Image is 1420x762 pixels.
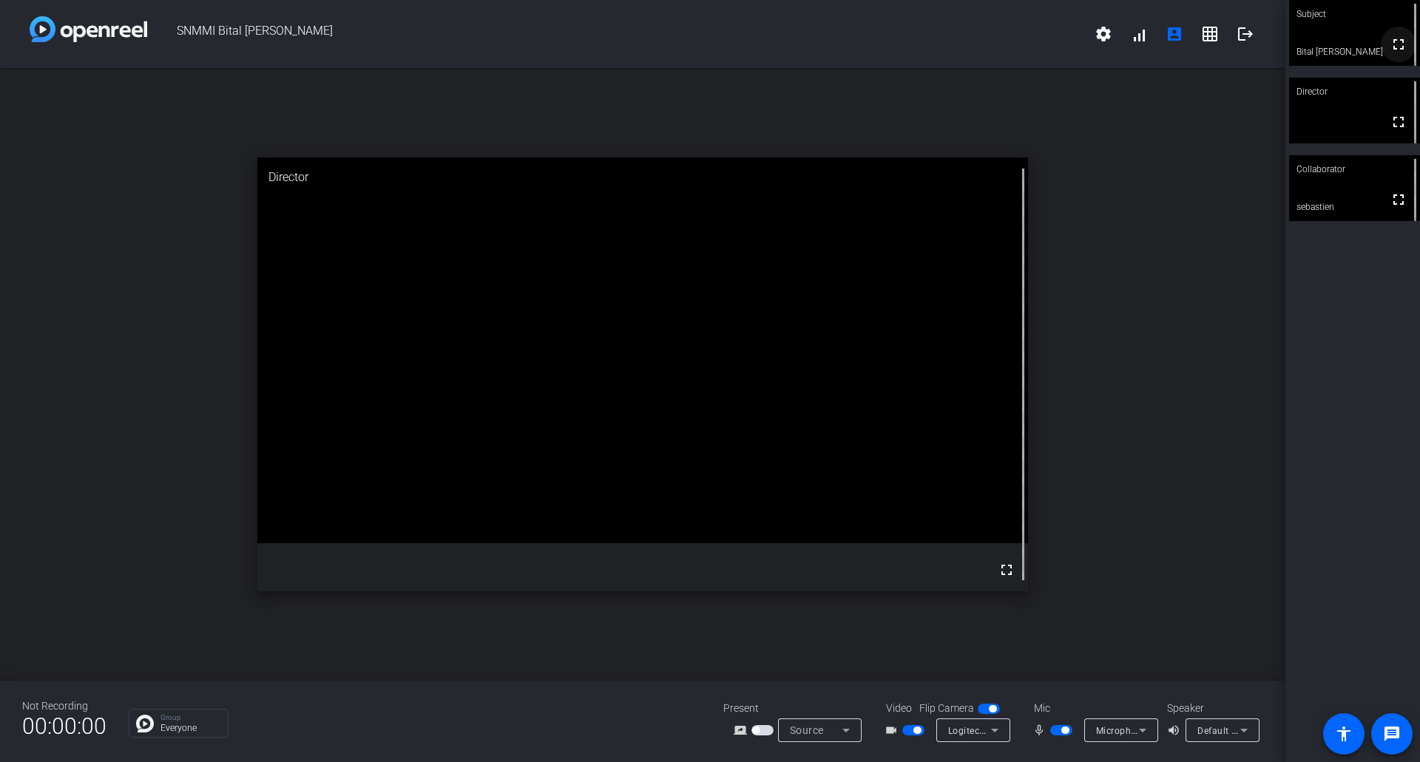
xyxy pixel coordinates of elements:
span: Flip Camera [919,701,974,716]
mat-icon: settings [1095,25,1112,43]
span: Microphone (6- Logitech Webcam C930e) (046d:0843) [1096,724,1331,736]
mat-icon: volume_up [1167,721,1185,739]
button: signal_cellular_alt [1121,16,1157,52]
span: 00:00:00 [22,708,106,744]
div: Director [257,157,1029,197]
mat-icon: fullscreen [1390,35,1407,53]
mat-icon: accessibility [1335,725,1353,743]
mat-icon: fullscreen [998,561,1015,579]
div: Collaborator [1289,155,1420,183]
mat-icon: videocam_outline [885,721,902,739]
mat-icon: fullscreen [1390,113,1407,131]
mat-icon: fullscreen [1390,191,1407,208]
p: Everyone [160,724,220,732]
mat-icon: screen_share_outline [734,721,751,739]
mat-icon: account_box [1166,25,1183,43]
div: Present [723,701,871,716]
span: SNMMI Bital [PERSON_NAME] [147,16,1086,52]
div: Not Recording [22,698,106,714]
mat-icon: mic_none [1032,721,1050,739]
mat-icon: grid_on [1201,25,1219,43]
img: Chat Icon [136,715,154,732]
p: Group [160,714,220,721]
div: Mic [1019,701,1167,716]
div: Speaker [1167,701,1256,716]
div: Director [1289,78,1420,106]
mat-icon: message [1383,725,1401,743]
img: white-gradient.svg [30,16,147,42]
span: Source [790,724,824,736]
mat-icon: logout [1237,25,1254,43]
span: Video [886,701,912,716]
span: Logitech Webcam C930e (046d:0843) [948,724,1112,736]
span: Default - Speakers (Realtek(R) Audio) [1197,724,1357,736]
